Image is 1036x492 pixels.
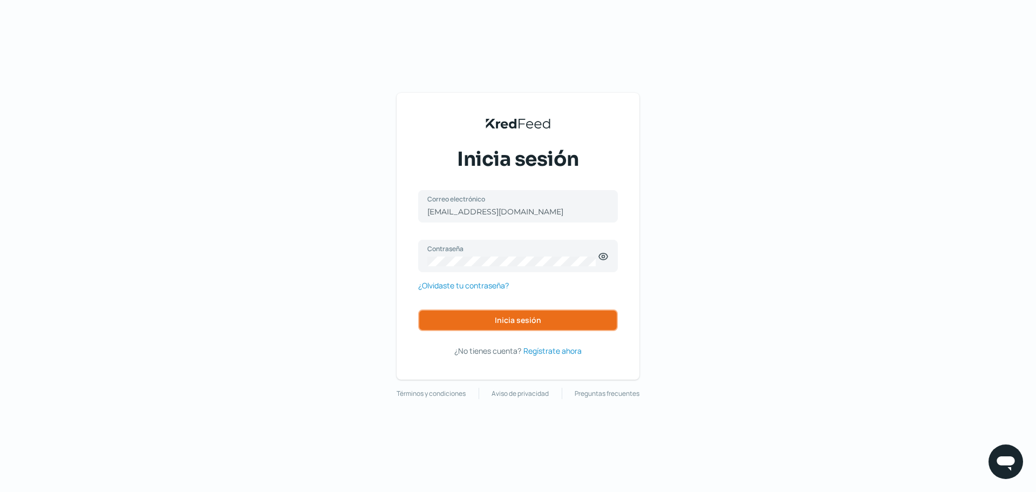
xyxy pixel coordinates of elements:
a: Regístrate ahora [523,344,582,358]
span: ¿No tienes cuenta? [454,346,521,356]
span: Inicia sesión [495,316,541,324]
label: Contraseña [427,244,598,253]
label: Correo electrónico [427,194,598,204]
a: Preguntas frecuentes [575,388,639,400]
a: Términos y condiciones [397,388,466,400]
span: Inicia sesión [457,146,579,173]
a: Aviso de privacidad [492,388,549,400]
a: ¿Olvidaste tu contraseña? [418,279,509,292]
img: chatIcon [995,451,1017,473]
button: Inicia sesión [418,309,618,331]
